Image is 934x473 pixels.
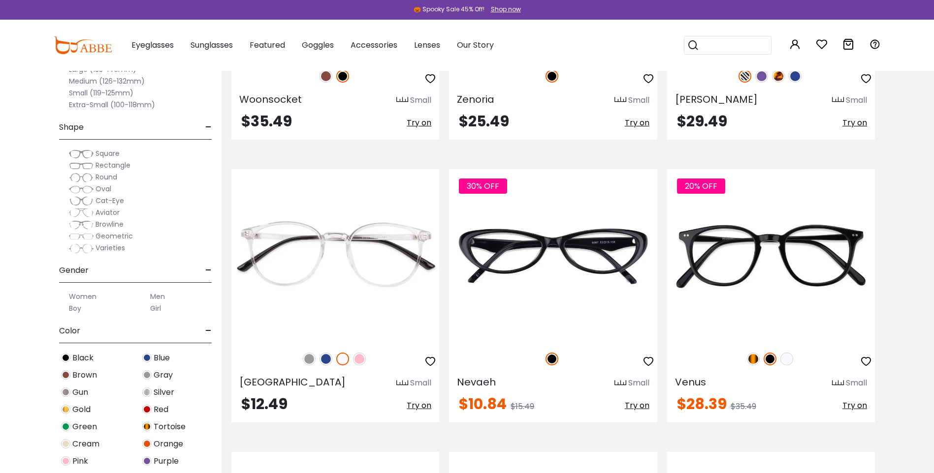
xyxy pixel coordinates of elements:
[154,421,186,433] span: Tortoise
[302,39,334,51] span: Goggles
[842,397,867,414] button: Try on
[414,5,484,14] div: 🎃 Spooky Sale 45% Off!
[675,375,706,389] span: Venus
[191,39,233,51] span: Sunglasses
[546,70,558,83] img: Black
[667,169,875,342] img: Black Venus - Acetate ,Universal Bridge Fit
[96,243,125,253] span: Varieties
[72,421,97,433] span: Green
[486,5,521,13] a: Shop now
[628,94,649,106] div: Small
[72,386,88,398] span: Gun
[96,148,120,158] span: Square
[142,353,152,362] img: Blue
[731,401,756,412] span: $35.49
[154,386,174,398] span: Silver
[410,377,431,389] div: Small
[675,92,758,106] span: [PERSON_NAME]
[677,178,725,194] span: 20% OFF
[747,353,760,365] img: Tortoise
[205,319,212,343] span: -
[96,184,111,194] span: Oval
[61,353,70,362] img: Black
[54,36,112,54] img: abbeglasses.com
[832,380,844,387] img: size ruler
[842,117,867,128] span: Try on
[336,353,349,365] img: Translucent
[59,319,80,343] span: Color
[457,375,496,389] span: Nevaeh
[69,220,94,230] img: Browline.png
[154,369,173,381] span: Gray
[459,111,509,132] span: $25.49
[72,369,97,381] span: Brown
[69,161,94,171] img: Rectangle.png
[457,39,494,51] span: Our Story
[131,39,174,51] span: Eyeglasses
[69,302,81,314] label: Boy
[231,169,439,342] img: Translucent Denmark - TR ,Light Weight
[491,5,521,14] div: Shop now
[154,352,170,364] span: Blue
[72,455,88,467] span: Pink
[842,400,867,411] span: Try on
[96,196,124,206] span: Cat-Eye
[69,173,94,182] img: Round.png
[142,387,152,397] img: Silver
[205,259,212,282] span: -
[69,149,94,159] img: Square.png
[832,96,844,104] img: size ruler
[154,438,183,450] span: Orange
[69,184,94,194] img: Oval.png
[511,401,534,412] span: $15.49
[677,111,727,132] span: $29.49
[142,456,152,466] img: Purple
[677,393,727,414] span: $28.39
[407,114,431,132] button: Try on
[59,259,89,282] span: Gender
[205,116,212,139] span: -
[625,397,649,414] button: Try on
[755,70,768,83] img: Purple
[625,400,649,411] span: Try on
[351,39,397,51] span: Accessories
[789,70,802,83] img: Blue
[336,70,349,83] img: Black
[69,87,133,99] label: Small (119-125mm)
[846,377,867,389] div: Small
[61,387,70,397] img: Gun
[142,439,152,448] img: Orange
[241,111,292,132] span: $35.49
[239,375,346,389] span: [GEOGRAPHIC_DATA]
[69,75,145,87] label: Medium (126-132mm)
[96,207,120,217] span: Aviator
[96,172,117,182] span: Round
[459,393,507,414] span: $10.84
[239,92,302,106] span: Woonsocket
[625,117,649,128] span: Try on
[142,405,152,414] img: Red
[69,99,155,111] label: Extra-Small (100-118mm)
[72,438,99,450] span: Cream
[320,70,332,83] img: Brown
[459,178,507,194] span: 30% OFF
[150,291,165,302] label: Men
[407,397,431,414] button: Try on
[614,380,626,387] img: size ruler
[69,208,94,218] img: Aviator.png
[72,352,94,364] span: Black
[449,169,657,342] img: Black Nevaeh - Acetate ,Universal Bridge Fit
[61,370,70,380] img: Brown
[61,456,70,466] img: Pink
[739,70,751,83] img: Pattern
[69,291,97,302] label: Women
[396,96,408,104] img: size ruler
[396,380,408,387] img: size ruler
[154,455,179,467] span: Purple
[96,160,130,170] span: Rectangle
[59,116,84,139] span: Shape
[250,39,285,51] span: Featured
